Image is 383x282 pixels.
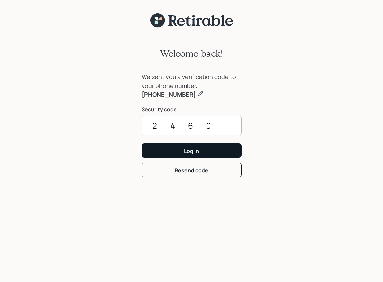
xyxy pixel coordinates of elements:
[142,163,242,177] button: Resend code
[142,90,196,98] b: [PHONE_NUMBER]
[142,72,242,99] div: We sent you a verification code to your phone number, :
[175,167,208,174] div: Resend code
[142,143,242,158] button: Log In
[142,116,242,135] input: ••••
[160,48,223,59] h2: Welcome back!
[184,147,199,155] div: Log In
[142,106,242,113] label: Security code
